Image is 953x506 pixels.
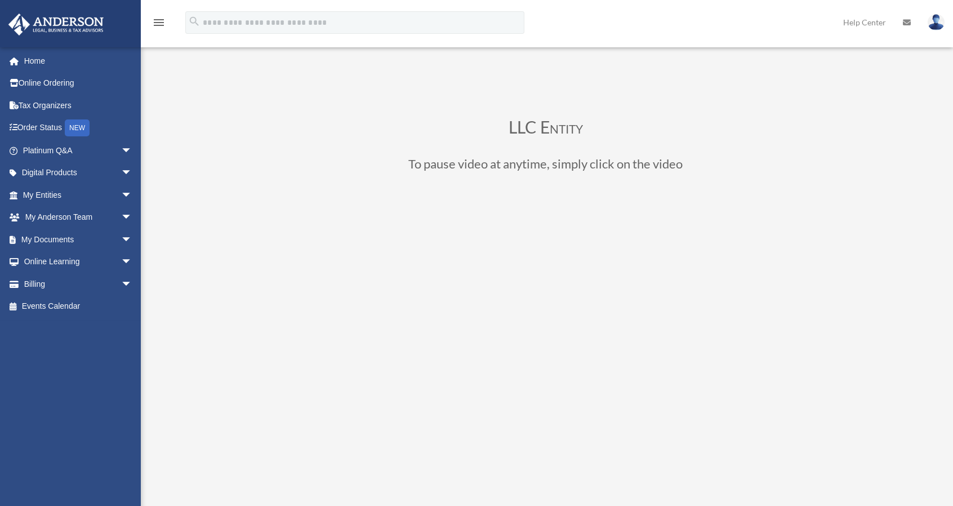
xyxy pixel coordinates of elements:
span: arrow_drop_down [121,162,144,185]
i: menu [152,16,166,29]
a: My Anderson Teamarrow_drop_down [8,206,149,229]
a: Events Calendar [8,295,149,318]
a: Platinum Q&Aarrow_drop_down [8,139,149,162]
i: search [188,15,201,28]
a: Digital Productsarrow_drop_down [8,162,149,184]
a: Billingarrow_drop_down [8,273,149,295]
a: Tax Organizers [8,94,149,117]
span: arrow_drop_down [121,251,144,274]
a: My Entitiesarrow_drop_down [8,184,149,206]
img: Anderson Advisors Platinum Portal [5,14,107,35]
span: arrow_drop_down [121,228,144,251]
a: Online Ordering [8,72,149,95]
a: Home [8,50,149,72]
h3: LLC Entity [242,118,850,141]
div: NEW [65,119,90,136]
a: Online Learningarrow_drop_down [8,251,149,273]
a: My Documentsarrow_drop_down [8,228,149,251]
a: menu [152,20,166,29]
a: Order StatusNEW [8,117,149,140]
h3: To pause video at anytime, simply click on the video [242,158,850,176]
span: arrow_drop_down [121,273,144,296]
span: arrow_drop_down [121,139,144,162]
img: User Pic [928,14,945,30]
span: arrow_drop_down [121,184,144,207]
span: arrow_drop_down [121,206,144,229]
